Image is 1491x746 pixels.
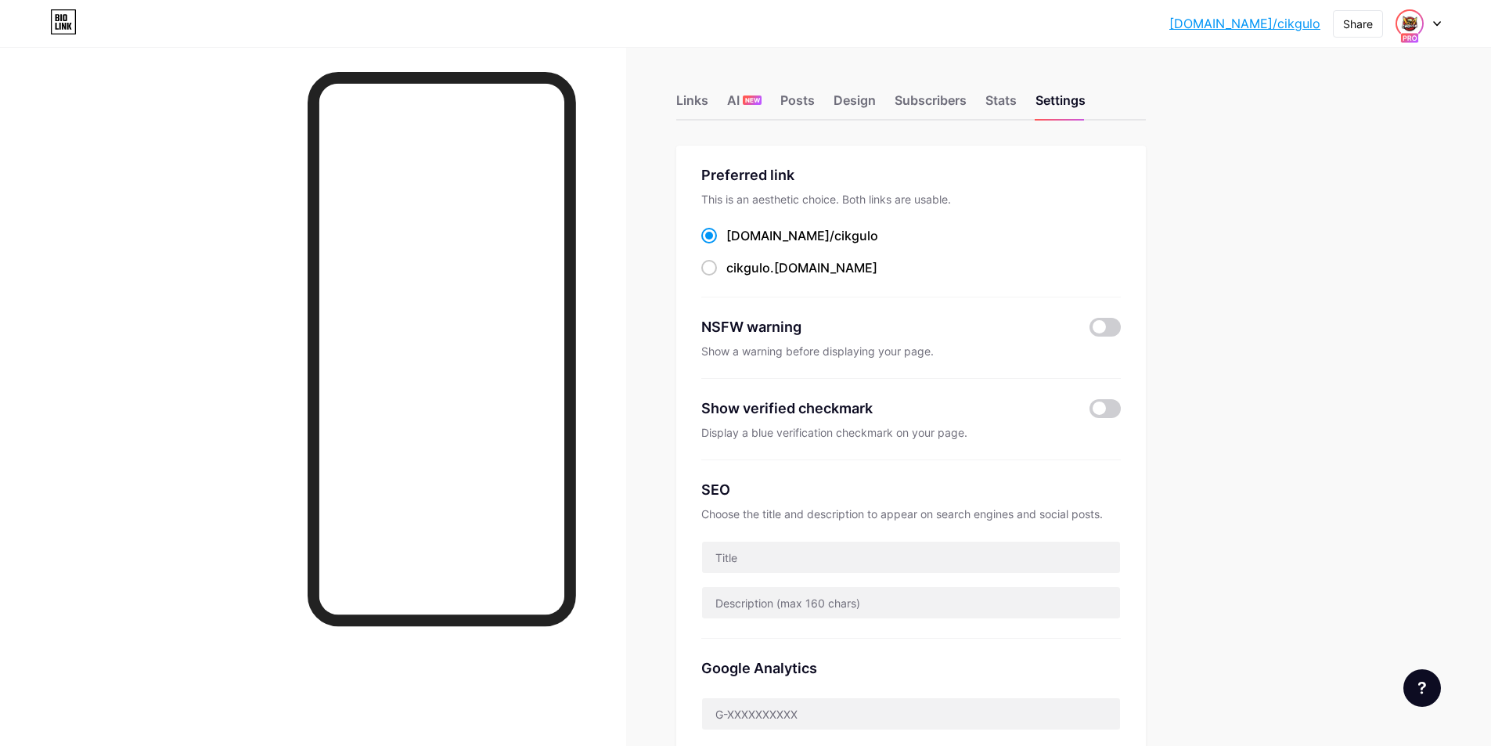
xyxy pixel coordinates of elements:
[726,226,878,245] div: [DOMAIN_NAME]/
[780,91,815,119] div: Posts
[834,228,878,243] span: cikgulo
[701,398,873,419] div: Show verified checkmark
[701,425,1121,441] div: Display a blue verification checkmark on your page.
[702,698,1120,730] input: G-XXXXXXXXXX
[702,542,1120,573] input: Title
[676,91,708,119] div: Links
[701,506,1121,522] div: Choose the title and description to appear on search engines and social posts.
[745,96,760,105] span: NEW
[727,91,762,119] div: AI
[701,192,1121,207] div: This is an aesthetic choice. Both links are usable.
[701,658,1121,679] div: Google Analytics
[701,479,1121,500] div: SEO
[1343,16,1373,32] div: Share
[726,260,770,276] span: cikgulo
[985,91,1017,119] div: Stats
[701,164,1121,186] div: Preferred link
[834,91,876,119] div: Design
[701,316,1067,337] div: NSFW warning
[1169,14,1320,33] a: [DOMAIN_NAME]/cikgulo
[701,344,1121,359] div: Show a warning before displaying your page.
[726,258,877,277] div: .[DOMAIN_NAME]
[702,587,1120,618] input: Description (max 160 chars)
[1397,11,1422,36] img: cikgulo
[1035,91,1086,119] div: Settings
[895,91,967,119] div: Subscribers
